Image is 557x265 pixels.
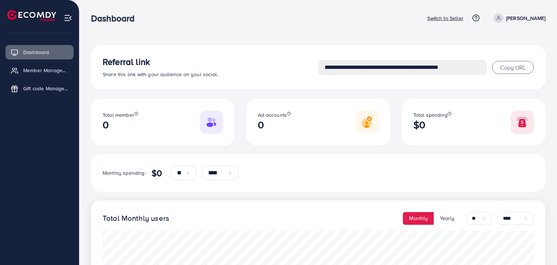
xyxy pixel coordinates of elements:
img: Responsive image [200,111,223,134]
p: Monthly spending: [103,169,146,177]
h4: Total Monthly users [103,214,169,223]
span: Dashboard [23,49,49,56]
p: [PERSON_NAME] [506,14,545,22]
button: Copy URL [492,61,534,74]
h3: Referral link [103,57,318,67]
span: Gift code Management [23,85,68,92]
img: Responsive image [511,111,534,134]
button: Monthly [403,212,434,225]
span: Member Management [23,67,68,74]
img: menu [64,14,72,22]
h2: $0 [413,119,451,131]
a: Member Management [5,63,74,78]
p: Switch to Seller [427,14,463,22]
button: Yearly [434,212,461,225]
span: Ad accounts [258,111,287,119]
span: Share this link with your audience on your social. [103,71,218,78]
span: Total spending [413,111,447,119]
a: [PERSON_NAME] [491,13,545,23]
h4: $0 [152,168,162,178]
span: Total member [103,111,134,119]
h2: 0 [103,119,138,131]
a: Dashboard [5,45,74,59]
iframe: Chat [526,232,552,260]
img: logo [7,10,56,21]
h3: Dashboard [91,13,140,24]
span: Copy URL [500,63,526,71]
h2: 0 [258,119,291,131]
img: Responsive image [355,111,379,134]
a: Gift code Management [5,81,74,96]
